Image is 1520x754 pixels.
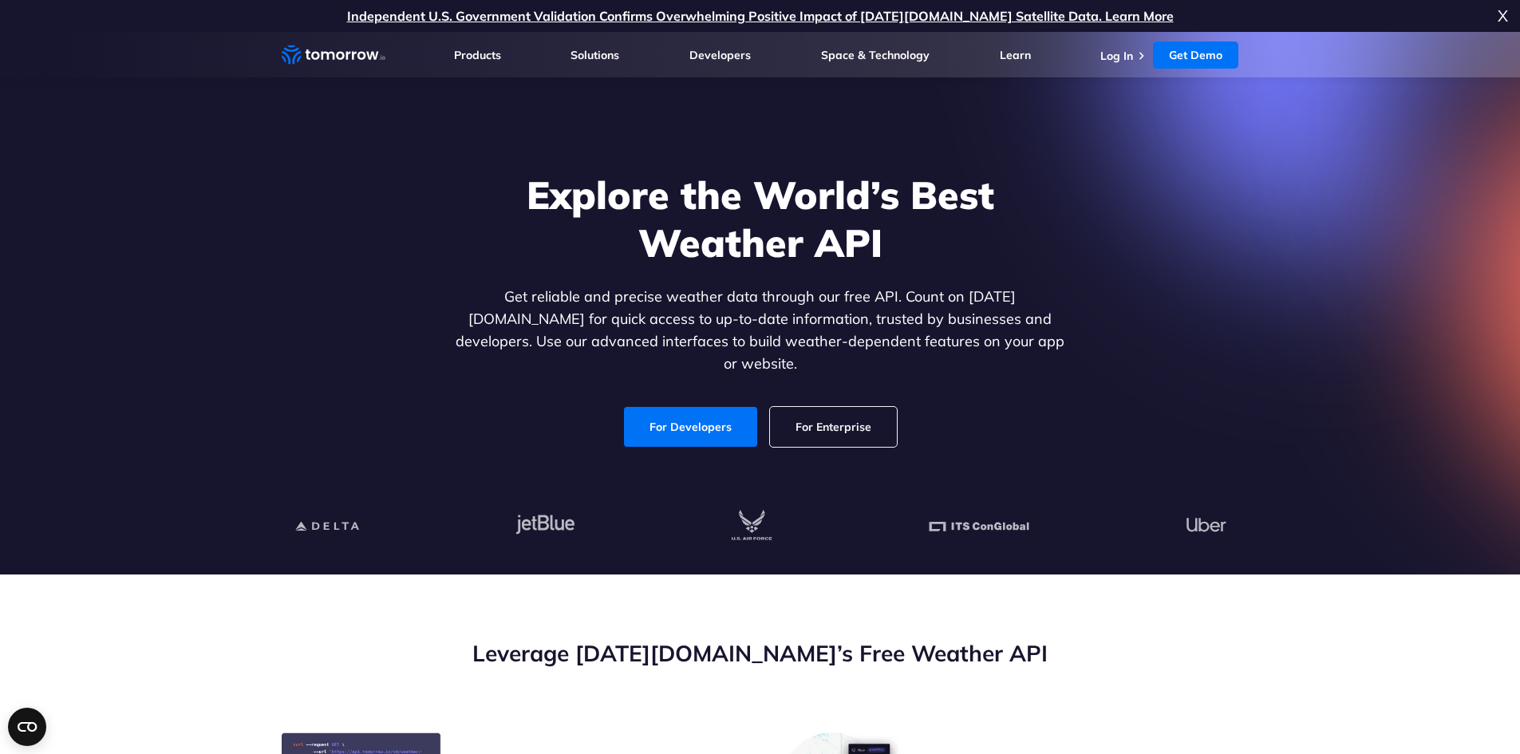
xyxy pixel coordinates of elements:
a: For Enterprise [770,407,897,447]
a: Solutions [570,48,619,62]
p: Get reliable and precise weather data through our free API. Count on [DATE][DOMAIN_NAME] for quic... [452,286,1068,375]
a: Developers [689,48,751,62]
h2: Leverage [DATE][DOMAIN_NAME]’s Free Weather API [282,638,1239,669]
a: Get Demo [1153,41,1238,69]
a: Space & Technology [821,48,930,62]
a: Log In [1100,49,1133,63]
a: Products [454,48,501,62]
a: Learn [1000,48,1031,62]
a: For Developers [624,407,757,447]
button: Open CMP widget [8,708,46,746]
a: Home link [282,43,385,67]
h1: Explore the World’s Best Weather API [452,171,1068,266]
a: Independent U.S. Government Validation Confirms Overwhelming Positive Impact of [DATE][DOMAIN_NAM... [347,8,1174,24]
